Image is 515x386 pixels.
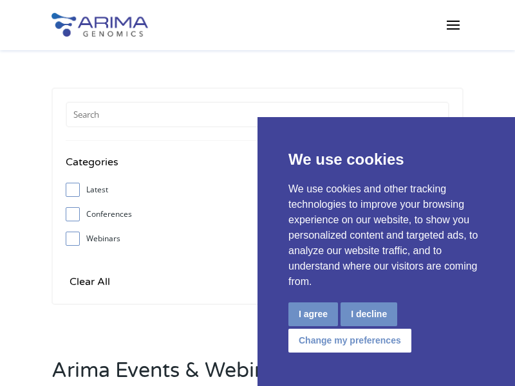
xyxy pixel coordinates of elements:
[66,273,114,291] input: Clear All
[288,302,338,326] button: I agree
[66,154,449,180] h4: Categories
[51,13,148,37] img: Arima-Genomics-logo
[66,180,449,199] label: Latest
[288,181,484,289] p: We use cookies and other tracking technologies to improve your browsing experience on our website...
[288,148,484,171] p: We use cookies
[66,229,449,248] label: Webinars
[341,302,397,326] button: I decline
[288,329,411,353] button: Change my preferences
[66,205,449,224] label: Conferences
[66,102,449,127] input: Search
